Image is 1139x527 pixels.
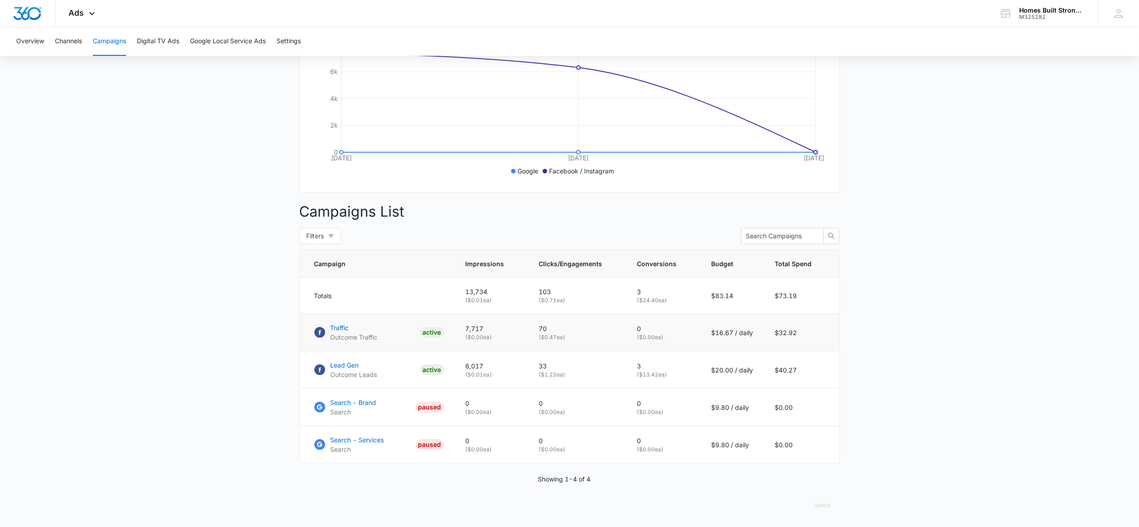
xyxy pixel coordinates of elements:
[637,361,690,371] p: 3
[823,228,840,244] button: search
[539,408,616,416] p: ( $0.00 ea)
[549,166,614,176] p: Facebook / Instagram
[712,440,753,450] p: $9.80 / daily
[331,332,378,342] p: Outcome Traffic
[1019,7,1085,14] div: account name
[637,371,690,379] p: ( $13.42 ea)
[712,328,753,337] p: $16.67 / daily
[806,495,840,516] button: Spend
[314,360,444,379] a: FacebookLead GenOutcome LeadsACTIVE
[416,402,444,413] div: PAUSED
[466,408,517,416] p: ( $0.00 ea)
[93,27,126,56] button: Campaigns
[331,407,377,417] p: Search
[330,68,338,75] tspan: 6k
[16,27,44,56] button: Overview
[637,333,690,341] p: ( $0.00 ea)
[416,439,444,450] div: PAUSED
[637,408,690,416] p: ( $0.00 ea)
[1019,14,1085,20] div: account id
[712,259,740,268] span: Budget
[637,399,690,408] p: 0
[330,95,338,102] tspan: 4k
[190,27,266,56] button: Google Local Service Ads
[764,351,840,389] td: $40.27
[517,166,538,176] p: Google
[466,296,517,304] p: ( $0.01 ea)
[331,398,377,407] p: Search - Brand
[314,259,431,268] span: Campaign
[712,365,753,375] p: $20.00 / daily
[539,399,616,408] p: 0
[539,287,616,296] p: 103
[466,324,517,333] p: 7,717
[637,436,690,445] p: 0
[637,324,690,333] p: 0
[331,360,377,370] p: Lead Gen
[466,445,517,454] p: ( $0.00 ea)
[69,8,84,18] span: Ads
[539,371,616,379] p: ( $1.22 ea)
[803,154,824,162] tspan: [DATE]
[314,323,444,342] a: FacebookTrafficOutcome TrafficACTIVE
[420,327,444,338] div: ACTIVE
[712,291,753,300] p: $83.14
[314,435,444,454] a: Google AdsSearch - ServicesSearchPAUSED
[331,445,384,454] p: Search
[637,259,677,268] span: Conversions
[137,27,179,56] button: Digital TV Ads
[299,201,840,223] p: Campaigns List
[314,398,444,417] a: Google AdsSearch - BrandSearchPAUSED
[277,27,301,56] button: Settings
[307,231,324,241] span: Filters
[775,259,812,268] span: Total Spend
[331,154,352,162] tspan: [DATE]
[314,364,325,375] img: Facebook
[331,323,378,332] p: Traffic
[466,436,517,445] p: 0
[314,291,444,300] div: Totals
[539,333,616,341] p: ( $0.47 ea)
[466,287,517,296] p: 13,734
[466,361,517,371] p: 6,017
[466,333,517,341] p: ( $0.00 ea)
[539,436,616,445] p: 0
[746,231,811,241] input: Search Campaigns
[824,232,839,240] span: search
[764,314,840,351] td: $32.92
[330,121,338,129] tspan: 2k
[539,324,616,333] p: 70
[331,370,377,379] p: Outcome Leads
[539,445,616,454] p: ( $0.00 ea)
[637,287,690,296] p: 3
[314,439,325,450] img: Google Ads
[764,426,840,463] td: $0.00
[764,278,840,314] td: $73.19
[568,154,589,162] tspan: [DATE]
[331,435,384,445] p: Search - Services
[334,148,338,156] tspan: 0
[299,228,341,244] button: Filters
[637,296,690,304] p: ( $24.40 ea)
[420,364,444,375] div: ACTIVE
[466,259,504,268] span: Impressions
[538,474,590,484] p: Showing 1-4 of 4
[55,27,82,56] button: Channels
[466,371,517,379] p: ( $0.01 ea)
[539,361,616,371] p: 33
[466,399,517,408] p: 0
[314,402,325,413] img: Google Ads
[314,327,325,338] img: Facebook
[539,259,603,268] span: Clicks/Engagements
[712,403,753,412] p: $9.80 / daily
[637,445,690,454] p: ( $0.00 ea)
[764,389,840,426] td: $0.00
[539,296,616,304] p: ( $0.71 ea)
